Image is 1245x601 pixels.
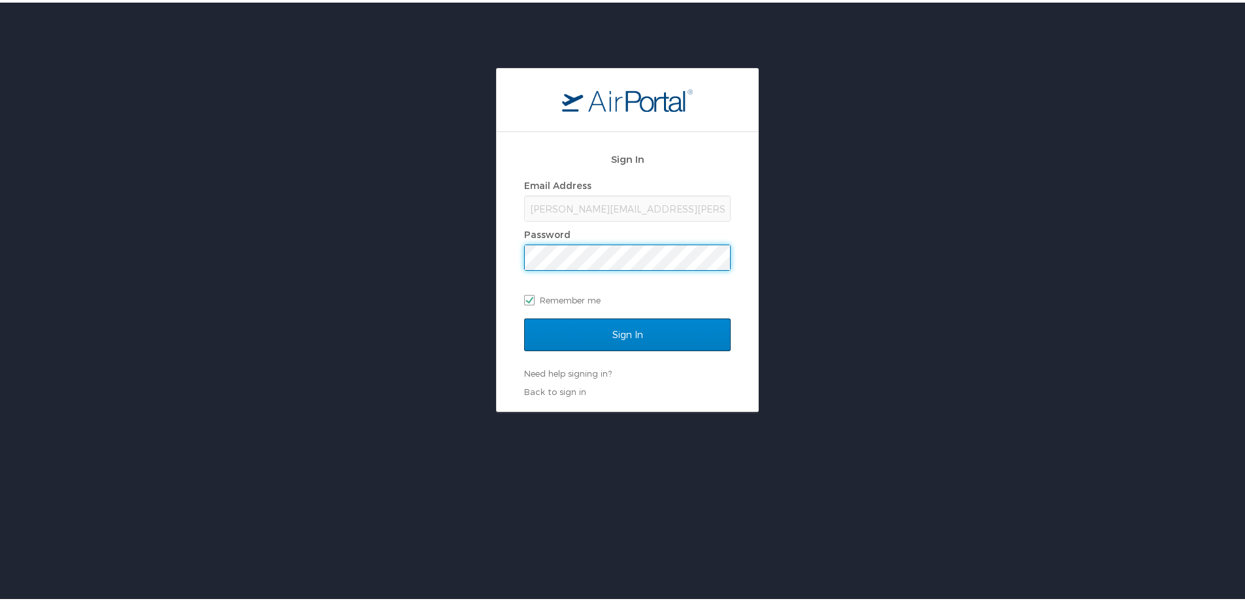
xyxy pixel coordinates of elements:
label: Email Address [524,177,591,188]
input: Sign In [524,316,731,349]
label: Password [524,226,571,237]
a: Need help signing in? [524,366,612,376]
img: logo [562,86,693,109]
label: Remember me [524,288,731,307]
a: Back to sign in [524,384,586,394]
h2: Sign In [524,149,731,164]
